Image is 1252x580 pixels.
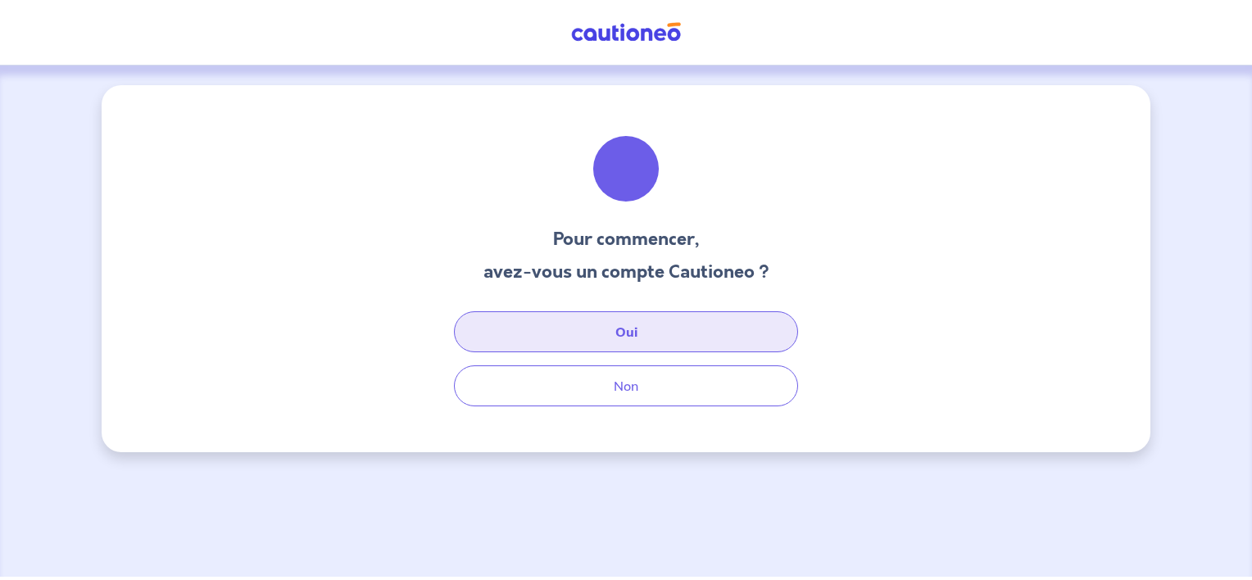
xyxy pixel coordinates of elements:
button: Oui [454,311,798,352]
img: Cautioneo [565,22,687,43]
img: illu_welcome.svg [582,125,670,213]
h3: Pour commencer, [483,226,769,252]
h3: avez-vous un compte Cautioneo ? [483,259,769,285]
button: Non [454,365,798,406]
